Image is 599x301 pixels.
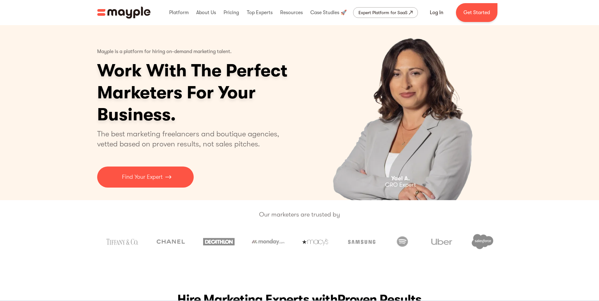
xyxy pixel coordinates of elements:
[97,60,336,126] h1: Work With The Perfect Marketers For Your Business.
[456,3,497,22] a: Get Started
[279,3,304,23] div: Resources
[222,3,241,23] div: Pricing
[168,3,190,23] div: Platform
[568,271,599,301] iframe: Chat Widget
[97,7,151,19] a: home
[306,25,502,200] div: 3 of 4
[97,44,232,60] p: Mayple is a platform for hiring on-demand marketing talent.
[422,5,451,20] a: Log In
[97,7,151,19] img: Mayple logo
[97,167,194,188] a: Find Your Expert
[245,3,274,23] div: Top Experts
[306,25,502,200] div: carousel
[358,9,408,16] div: Expert Platform for SaaS
[353,7,418,18] a: Expert Platform for SaaS
[97,129,287,149] p: The best marketing freelancers and boutique agencies, vetted based on proven results, not sales p...
[195,3,218,23] div: About Us
[122,173,163,181] p: Find Your Expert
